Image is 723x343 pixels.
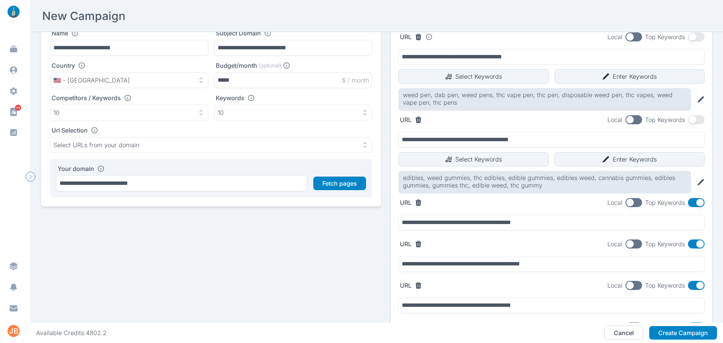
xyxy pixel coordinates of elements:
[403,91,686,106] button: weed pen, dab pen, weed pens, thc vape pen, thc pen, disposable weed pen, thc vapes, weed vape pe...
[645,33,685,41] span: Top Keywords
[645,282,685,289] span: Top Keywords
[400,282,412,289] label: URL
[5,6,23,18] img: linklaunch_small.2ae18699.png
[53,76,130,84] p: 🇺🇸 - [GEOGRAPHIC_DATA]
[53,141,139,149] p: Select URLs from your domain
[50,72,208,88] button: 🇺🇸 - [GEOGRAPHIC_DATA]
[15,105,21,111] span: 89
[342,76,369,84] p: $ / month
[52,29,68,37] label: Name
[259,62,281,69] span: (optional)
[218,109,224,116] p: 10
[50,105,208,120] button: 10
[398,69,549,84] button: Select Keywords
[645,116,685,123] span: Top Keywords
[607,116,622,123] span: Local
[607,282,622,289] span: Local
[645,199,685,206] span: Top Keywords
[42,9,125,23] h2: New Campaign
[400,240,412,248] label: URL
[555,152,705,166] button: Enter Keywords
[216,29,261,37] label: Subject Domain
[403,174,686,189] button: edibles, weed gummies, thc edibles, edible gummies, edibles weed, cannabis gummies, edibles gummi...
[400,33,412,41] label: URL
[58,165,94,172] label: Your domain
[313,177,366,190] button: Fetch pages
[36,329,107,337] div: Available Credits: 4802.2
[645,240,685,248] span: Top Keywords
[398,152,549,166] button: Select Keywords
[214,105,372,120] button: 10
[555,69,705,84] button: Enter Keywords
[607,199,622,206] span: Local
[216,94,244,102] label: Keywords
[400,199,412,206] label: URL
[649,326,717,340] button: Create Campaign
[52,127,88,134] label: Url Selection
[53,109,59,116] p: 10
[400,116,412,123] label: URL
[216,62,257,69] label: Budget/month
[607,240,622,248] span: Local
[607,33,622,41] span: Local
[604,326,643,340] button: Cancel
[52,94,121,102] label: Competitors / Keywords
[50,137,372,153] button: Select URLs from your domain
[52,62,75,69] label: Country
